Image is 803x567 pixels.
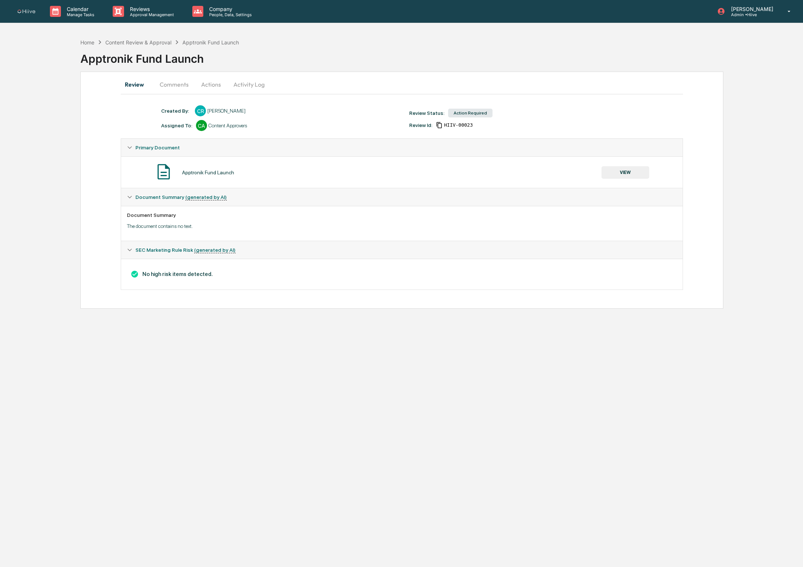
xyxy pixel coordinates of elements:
div: Primary Document [121,156,683,188]
img: Document Icon [155,163,173,181]
div: CR [195,105,206,116]
p: People, Data, Settings [203,12,255,17]
div: Home [80,39,94,46]
button: Review [121,76,154,93]
p: Company [203,6,255,12]
div: Assigned To: [161,123,192,128]
u: (generated by AI) [194,247,236,253]
span: SEC Marketing Rule Risk [135,247,236,253]
div: SEC Marketing Rule Risk (generated by AI) [121,241,683,259]
div: Apptronik Fund Launch [182,39,239,46]
div: Review Status: [409,110,444,116]
span: Primary Document [135,145,180,150]
p: The document contains no text. [127,223,677,229]
div: Review Id: [409,122,432,128]
div: Content Review & Approval [105,39,171,46]
div: Document Summary (generated by AI) [121,188,683,206]
p: Reviews [124,6,178,12]
p: Manage Tasks [61,12,98,17]
div: Action Required [448,109,493,117]
span: Document Summary [135,194,227,200]
img: logo [18,10,35,14]
div: secondary tabs example [121,76,683,93]
button: VIEW [602,166,649,179]
div: Document Summary (generated by AI) [121,206,683,241]
u: (generated by AI) [185,194,227,200]
p: Calendar [61,6,98,12]
div: [PERSON_NAME] [207,108,246,114]
p: Admin • Hiive [725,12,777,17]
div: Document Summary (generated by AI) [121,259,683,290]
p: [PERSON_NAME] [725,6,777,12]
div: CA [196,120,207,131]
button: Activity Log [228,76,270,93]
p: Approval Management [124,12,178,17]
div: Document Summary [127,212,677,218]
span: 6ac8005f-0999-402b-8d3d-0f0d6f29c471 [444,122,473,128]
h3: No high risk items detected. [127,270,677,278]
div: Apptronik Fund Launch [80,46,803,65]
div: Created By: ‎ ‎ [161,108,191,114]
button: Comments [154,76,195,93]
div: Content Approvers [208,123,247,128]
button: Actions [195,76,228,93]
div: Apptronik Fund Launch [182,170,234,175]
div: Primary Document [121,139,683,156]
